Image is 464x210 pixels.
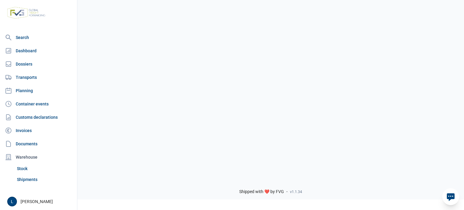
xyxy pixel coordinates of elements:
[2,71,75,83] a: Transports
[2,111,75,123] a: Customs declarations
[290,189,302,194] span: v1.1.34
[2,85,75,97] a: Planning
[14,174,75,185] a: Shipments
[7,197,73,206] div: [PERSON_NAME]
[7,197,17,206] button: L
[5,5,48,21] img: FVG - Global freight forwarding
[2,124,75,137] a: Invoices
[14,163,75,174] a: Stock
[286,189,288,195] span: -
[239,189,284,195] span: Shipped with ❤️ by FVG
[2,138,75,150] a: Documents
[2,98,75,110] a: Container events
[2,58,75,70] a: Dossiers
[2,45,75,57] a: Dashboard
[2,31,75,44] a: Search
[2,151,75,163] div: Warehouse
